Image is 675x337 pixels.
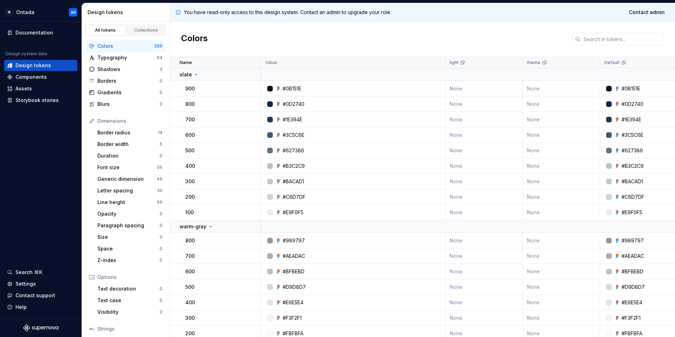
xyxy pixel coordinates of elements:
[15,29,53,36] div: Documentation
[283,268,304,275] div: #BFBEBD
[97,325,162,332] div: Strings
[160,223,162,228] div: 0
[23,324,58,331] a: Supernova Logo
[4,290,77,301] button: Contact support
[523,189,600,205] td: None
[523,158,600,174] td: None
[523,205,600,220] td: None
[283,237,305,244] div: #989797
[180,223,206,230] p: warm-gray
[95,139,165,150] a: Border width6
[4,60,77,71] a: Design tokens
[181,33,208,45] h2: Colors
[97,210,160,217] div: Opacity
[97,43,154,50] div: Colors
[185,237,195,244] p: 800
[97,297,160,304] div: Text case
[283,330,303,337] div: #FBFBFA
[4,83,77,94] a: Assets
[160,257,162,263] div: 0
[16,9,34,16] div: Ontada
[15,292,55,299] div: Contact support
[97,199,157,206] div: Line height
[15,97,59,104] div: Storybook stories
[95,295,165,306] a: Text case0
[523,233,600,248] td: None
[71,9,76,15] div: AR
[97,285,160,292] div: Text decoration
[445,264,523,279] td: None
[185,330,195,337] p: 200
[15,269,42,276] div: Search ⌘K
[15,74,47,81] div: Components
[97,222,160,229] div: Paragraph spacing
[86,64,165,75] a: Shadows3
[622,314,641,322] div: #F3F2F1
[624,6,669,19] a: Contact admin
[180,60,192,65] p: Name
[622,299,642,306] div: #E6E5E4
[97,89,160,96] div: Gradients
[523,295,600,310] td: None
[523,248,600,264] td: None
[622,193,644,201] div: #C6D7DF
[283,101,304,108] div: #0D2740
[4,267,77,278] button: Search ⌘K
[523,310,600,326] td: None
[185,299,195,306] p: 400
[185,178,195,185] p: 300
[445,233,523,248] td: None
[95,220,165,231] a: Paragraph spacing0
[95,306,165,318] a: Visibility0
[6,51,47,57] div: Design system data
[95,208,165,220] a: Opacity0
[523,279,600,295] td: None
[86,40,165,52] a: Colors356
[445,174,523,189] td: None
[185,253,195,260] p: 700
[185,284,194,291] p: 500
[185,147,194,154] p: 500
[86,87,165,98] a: Gradients0
[445,143,523,158] td: None
[283,209,303,216] div: #E9F0F5
[157,188,162,193] div: 30
[523,127,600,143] td: None
[523,264,600,279] td: None
[265,60,277,65] p: Value
[157,55,162,61] div: 64
[4,278,77,290] a: Settings
[180,71,192,78] p: slate
[622,253,644,260] div: #AEADAC
[283,314,302,322] div: #F3F2F1
[445,127,523,143] td: None
[445,205,523,220] td: None
[86,98,165,110] a: Blurs0
[5,8,13,17] div: M
[4,301,77,313] button: Help
[97,274,162,281] div: Options
[160,211,162,217] div: 0
[1,5,80,20] button: MOntadaAR
[129,27,164,33] div: Collections
[97,176,157,183] div: Generic dimension
[622,178,643,185] div: #BACAD1
[185,163,195,170] p: 400
[95,127,165,138] a: Border radius14
[622,116,641,123] div: #1E394E
[450,60,458,65] p: light
[160,101,162,107] div: 0
[4,95,77,106] a: Storybook stories
[622,330,642,337] div: #FBFBFA
[523,96,600,112] td: None
[97,164,157,171] div: Font size
[523,174,600,189] td: None
[445,158,523,174] td: None
[283,299,303,306] div: #E6E5E4
[97,245,160,252] div: Space
[445,310,523,326] td: None
[97,187,157,194] div: Letter spacing
[527,60,540,65] p: theme
[604,60,619,65] p: Default
[283,193,306,201] div: #C6D7DF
